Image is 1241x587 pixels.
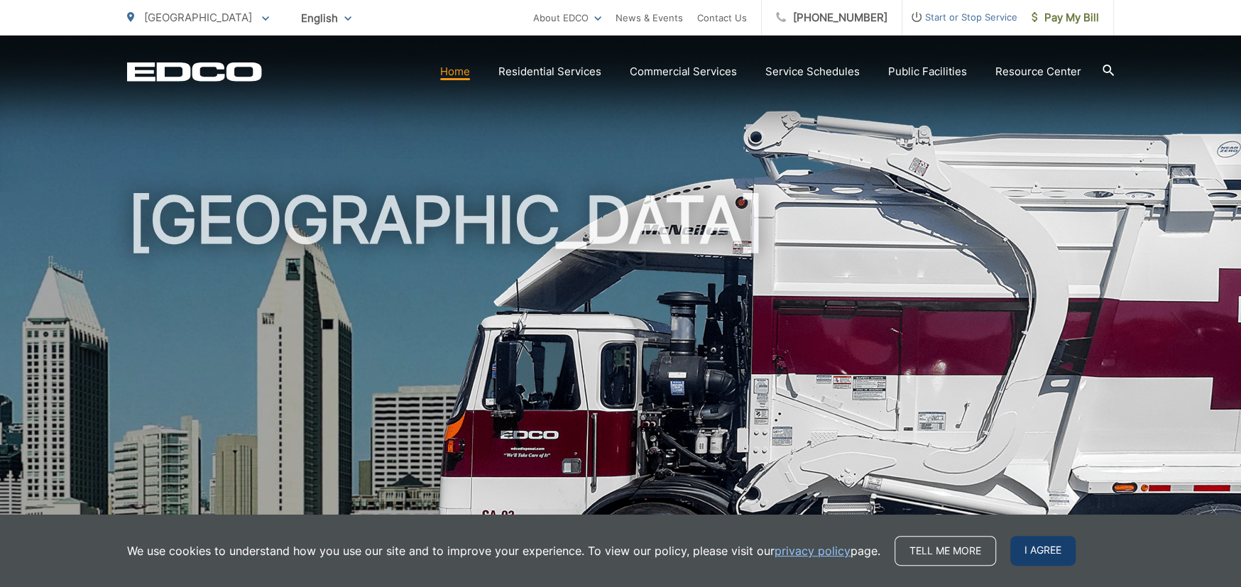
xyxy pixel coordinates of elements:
[127,62,262,82] a: EDCD logo. Return to the homepage.
[144,11,252,24] span: [GEOGRAPHIC_DATA]
[440,63,470,80] a: Home
[127,542,880,559] p: We use cookies to understand how you use our site and to improve your experience. To view our pol...
[616,9,683,26] a: News & Events
[995,63,1081,80] a: Resource Center
[498,63,601,80] a: Residential Services
[1010,536,1076,566] span: I agree
[895,536,996,566] a: Tell me more
[533,9,601,26] a: About EDCO
[630,63,737,80] a: Commercial Services
[1032,9,1099,26] span: Pay My Bill
[697,9,747,26] a: Contact Us
[888,63,967,80] a: Public Facilities
[290,6,362,31] span: English
[775,542,851,559] a: privacy policy
[765,63,860,80] a: Service Schedules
